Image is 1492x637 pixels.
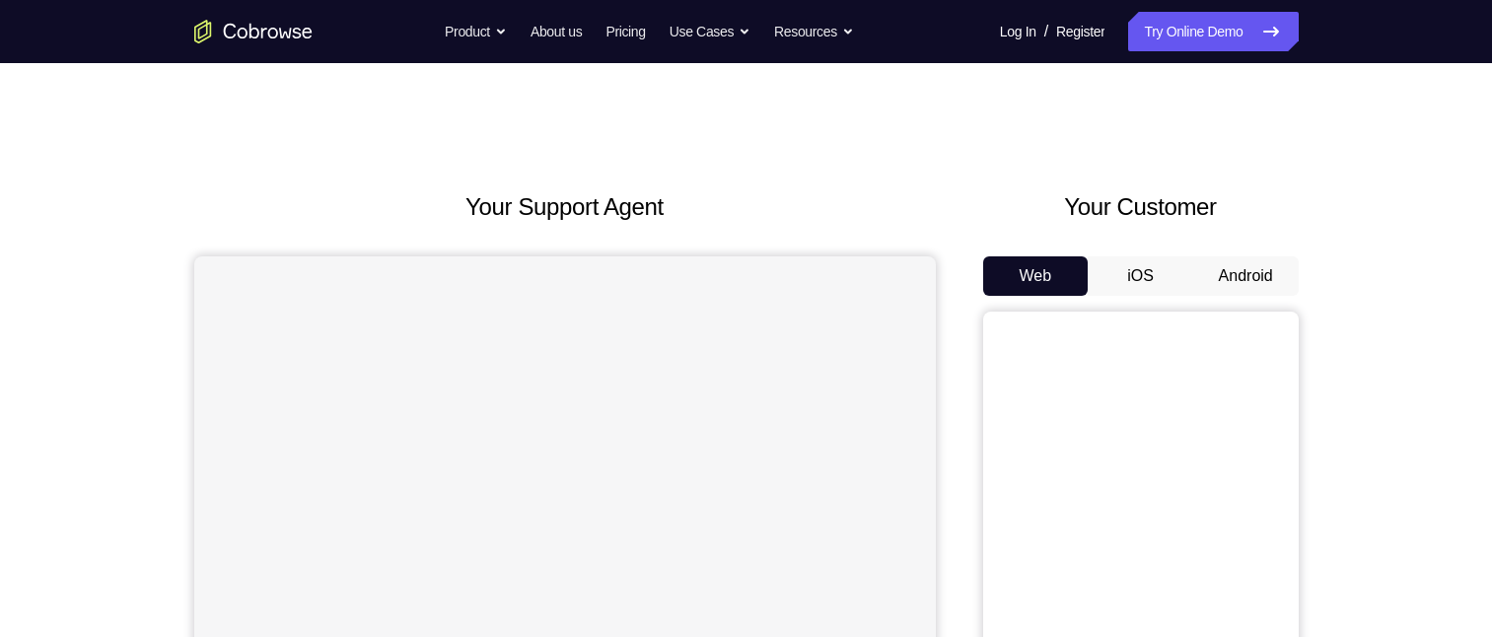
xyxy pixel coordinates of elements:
h2: Your Customer [983,189,1299,225]
span: / [1044,20,1048,43]
button: Product [445,12,507,51]
button: Android [1193,256,1299,296]
a: Try Online Demo [1128,12,1298,51]
a: About us [531,12,582,51]
button: Web [983,256,1089,296]
h2: Your Support Agent [194,189,936,225]
button: iOS [1088,256,1193,296]
button: Resources [774,12,854,51]
a: Log In [1000,12,1036,51]
a: Pricing [605,12,645,51]
a: Go to the home page [194,20,313,43]
button: Use Cases [670,12,750,51]
a: Register [1056,12,1104,51]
